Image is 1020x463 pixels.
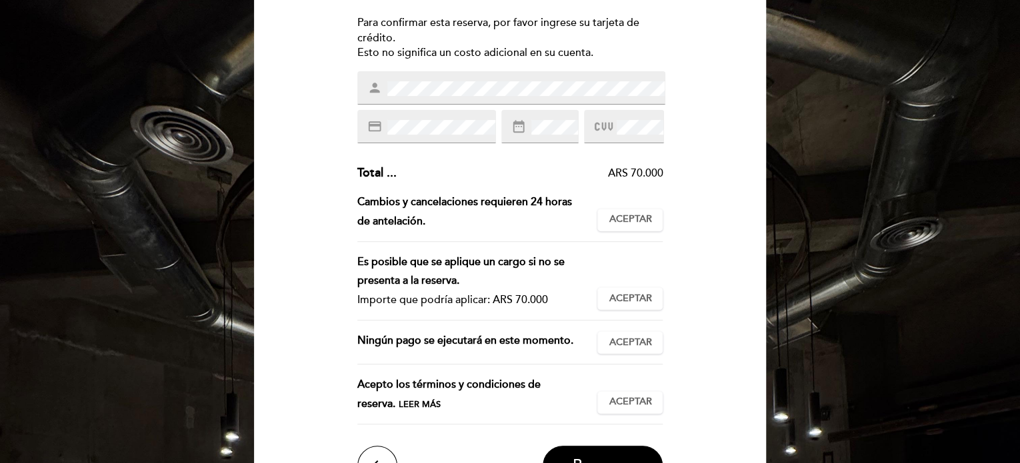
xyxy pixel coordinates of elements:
[597,391,663,414] button: Aceptar
[597,331,663,354] button: Aceptar
[357,193,598,231] div: Cambios y cancelaciones requieren 24 horas de antelación.
[397,166,663,181] div: ARS 70.000
[367,119,382,134] i: credit_card
[357,252,587,291] div: Es posible que se aplique un cargo si no se presenta a la reserva.
[597,209,663,231] button: Aceptar
[597,287,663,310] button: Aceptar
[357,165,397,180] span: Total ...
[367,81,382,95] i: person
[357,331,598,354] div: Ningún pago se ejecutará en este momento.
[609,395,651,409] span: Aceptar
[609,336,651,350] span: Aceptar
[357,375,598,414] div: Acepto los términos y condiciones de reserva.
[511,119,526,134] i: date_range
[357,290,587,310] div: Importe que podría aplicar: ARS 70.000
[609,292,651,306] span: Aceptar
[609,213,651,227] span: Aceptar
[357,15,663,61] div: Para confirmar esta reserva, por favor ingrese su tarjeta de crédito. Esto no significa un costo ...
[399,399,441,410] span: Leer más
